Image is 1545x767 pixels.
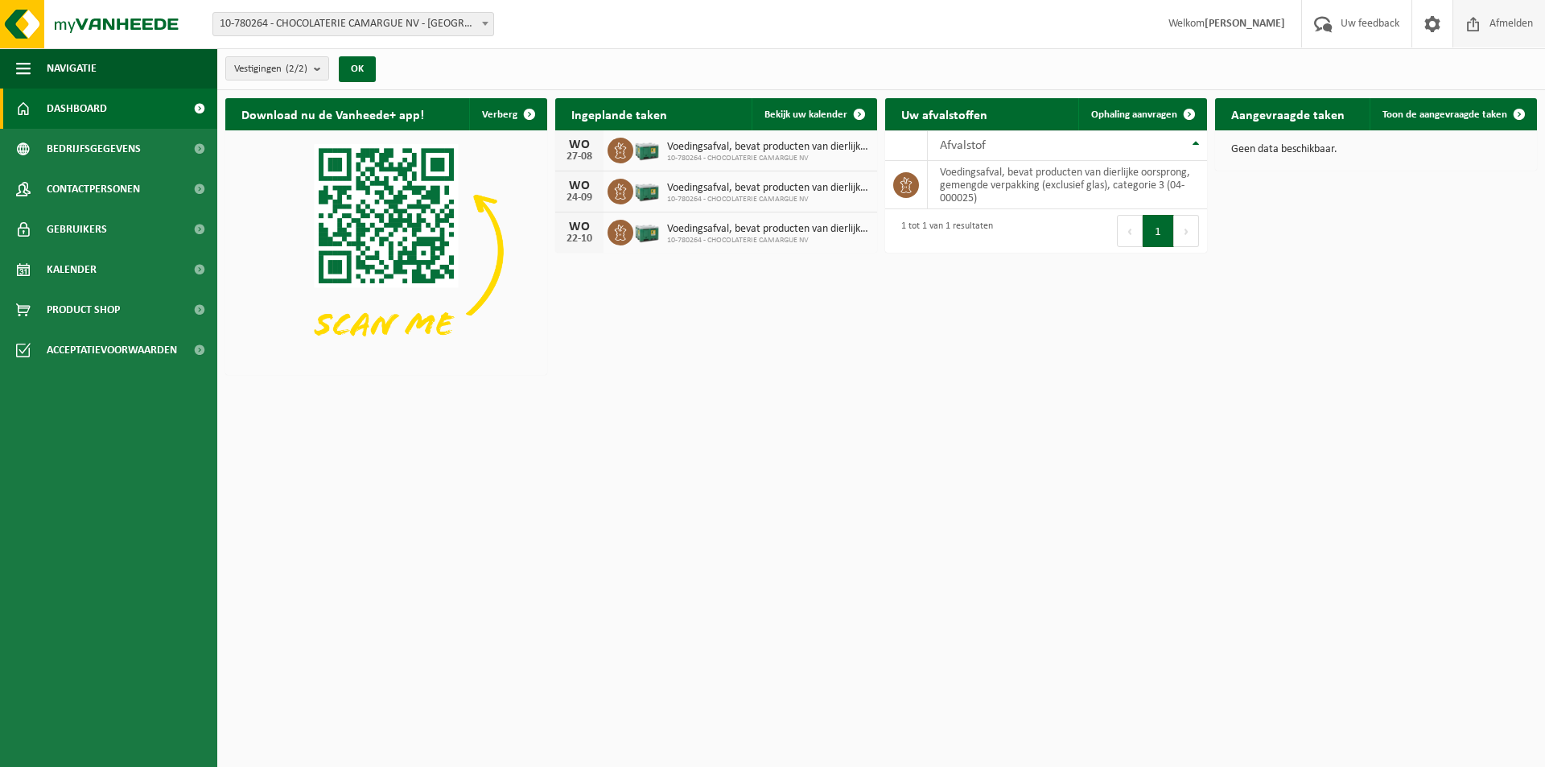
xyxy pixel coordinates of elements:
[47,89,107,129] span: Dashboard
[667,236,869,245] span: 10-780264 - CHOCOLATERIE CAMARGUE NV
[47,129,141,169] span: Bedrijfsgegevens
[47,249,97,290] span: Kalender
[213,13,493,35] span: 10-780264 - CHOCOLATERIE CAMARGUE NV - LOKEREN
[225,130,547,372] img: Download de VHEPlus App
[563,138,595,151] div: WO
[1215,98,1361,130] h2: Aangevraagde taken
[563,233,595,245] div: 22-10
[555,98,683,130] h2: Ingeplande taken
[667,195,869,204] span: 10-780264 - CHOCOLATERIE CAMARGUE NV
[885,98,1003,130] h2: Uw afvalstoffen
[667,182,869,195] span: Voedingsafval, bevat producten van dierlijke oorsprong, gemengde verpakking (exc...
[47,290,120,330] span: Product Shop
[563,179,595,192] div: WO
[633,176,661,204] img: PB-LB-0680-HPE-GN-01
[633,217,661,245] img: PB-LB-0680-HPE-GN-01
[47,209,107,249] span: Gebruikers
[563,221,595,233] div: WO
[1205,18,1285,30] strong: [PERSON_NAME]
[469,98,546,130] button: Verberg
[212,12,494,36] span: 10-780264 - CHOCOLATERIE CAMARGUE NV - LOKEREN
[1382,109,1507,120] span: Toon de aangevraagde taken
[286,64,307,74] count: (2/2)
[1117,215,1143,247] button: Previous
[667,154,869,163] span: 10-780264 - CHOCOLATERIE CAMARGUE NV
[667,141,869,154] span: Voedingsafval, bevat producten van dierlijke oorsprong, gemengde verpakking (exc...
[1078,98,1205,130] a: Ophaling aanvragen
[1143,215,1174,247] button: 1
[1231,144,1521,155] p: Geen data beschikbaar.
[482,109,517,120] span: Verberg
[1370,98,1535,130] a: Toon de aangevraagde taken
[234,57,307,81] span: Vestigingen
[563,192,595,204] div: 24-09
[764,109,847,120] span: Bekijk uw kalender
[928,161,1207,209] td: voedingsafval, bevat producten van dierlijke oorsprong, gemengde verpakking (exclusief glas), cat...
[225,56,329,80] button: Vestigingen(2/2)
[563,151,595,163] div: 27-08
[47,330,177,370] span: Acceptatievoorwaarden
[1174,215,1199,247] button: Next
[633,135,661,163] img: PB-LB-0680-HPE-GN-01
[47,169,140,209] span: Contactpersonen
[893,213,993,249] div: 1 tot 1 van 1 resultaten
[47,48,97,89] span: Navigatie
[667,223,869,236] span: Voedingsafval, bevat producten van dierlijke oorsprong, gemengde verpakking (exc...
[1091,109,1177,120] span: Ophaling aanvragen
[940,139,986,152] span: Afvalstof
[225,98,440,130] h2: Download nu de Vanheede+ app!
[752,98,875,130] a: Bekijk uw kalender
[339,56,376,82] button: OK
